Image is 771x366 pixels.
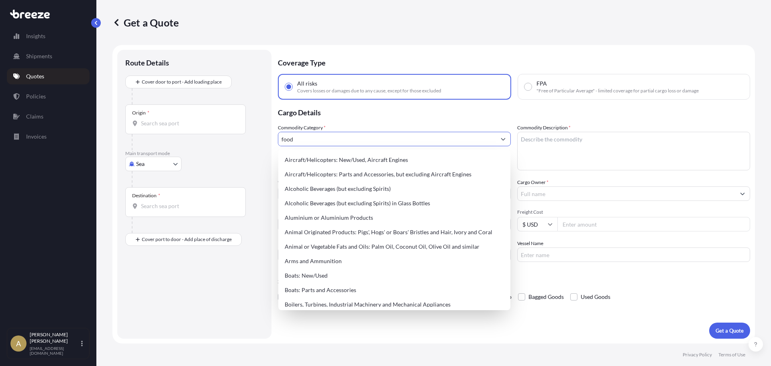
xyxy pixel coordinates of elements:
[297,88,441,94] span: Covers losses or damages due to any cause, except for those excluded
[281,239,507,254] div: Animal or Vegetable Fats and Oils: Palm Oil, Coconut Oil, Olive Oil and similar
[278,132,496,146] input: Select a commodity type
[297,80,317,88] span: All risks
[26,72,44,80] p: Quotes
[30,346,80,356] p: [EMAIL_ADDRESS][DOMAIN_NAME]
[26,112,43,121] p: Claims
[125,58,169,67] p: Route Details
[26,32,45,40] p: Insights
[581,291,610,303] span: Used Goods
[683,352,712,358] p: Privacy Policy
[517,124,571,132] label: Commodity Description
[281,167,507,182] div: Aircraft/Helicopters: Parts and Accessories, but excluding Aircraft Engines
[735,186,750,201] button: Show suggestions
[278,209,302,217] span: Load Type
[26,92,46,100] p: Policies
[132,110,149,116] div: Origin
[536,88,699,94] span: "Free of Particular Average" - limited coverage for partial cargo loss or damage
[112,16,179,29] p: Get a Quote
[536,80,547,88] span: FPA
[557,217,750,231] input: Enter amount
[518,186,735,201] input: Full name
[716,327,744,335] p: Get a Quote
[281,297,507,312] div: Boilers, Turbines, Industrial Machinery and Mechanical Appliances
[517,247,750,262] input: Enter name
[496,132,510,146] button: Show suggestions
[30,331,80,344] p: [PERSON_NAME] [PERSON_NAME]
[281,153,507,167] div: Aircraft/Helicopters: New/Used, Aircraft Engines
[528,291,564,303] span: Bagged Goods
[278,239,318,247] label: Booking Reference
[278,247,511,262] input: Your internal reference
[281,182,507,196] div: Alcoholic Beverages (but excluding Spirits)
[125,150,263,157] p: Main transport mode
[278,124,326,132] label: Commodity Category
[278,50,750,74] p: Coverage Type
[517,209,750,215] span: Freight Cost
[278,100,750,124] p: Cargo Details
[281,283,507,297] div: Boats: Parts and Accessories
[718,352,745,358] p: Terms of Use
[16,339,21,348] span: A
[132,192,160,199] div: Destination
[142,78,222,86] span: Cover door to port - Add loading place
[281,225,507,239] div: Animal Originated Products: Pigs', Hogs' or Boars' Bristles and Hair, Ivory and Coral
[278,178,511,185] span: Commodity Value
[141,119,236,127] input: Origin
[125,157,182,171] button: Select transport
[281,268,507,283] div: Boats: New/Used
[281,254,507,268] div: Arms and Ammunition
[281,196,507,211] div: Alcoholic Beverages (but excluding Spirits) in Glass Bottles
[517,178,549,186] label: Cargo Owner
[278,278,750,284] p: Special Conditions
[136,160,145,168] span: Sea
[26,52,52,60] p: Shipments
[141,202,236,210] input: Destination
[517,239,543,247] label: Vessel Name
[281,211,507,225] div: Aluminium or Aluminium Products
[142,235,232,243] span: Cover port to door - Add place of discharge
[26,133,47,141] p: Invoices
